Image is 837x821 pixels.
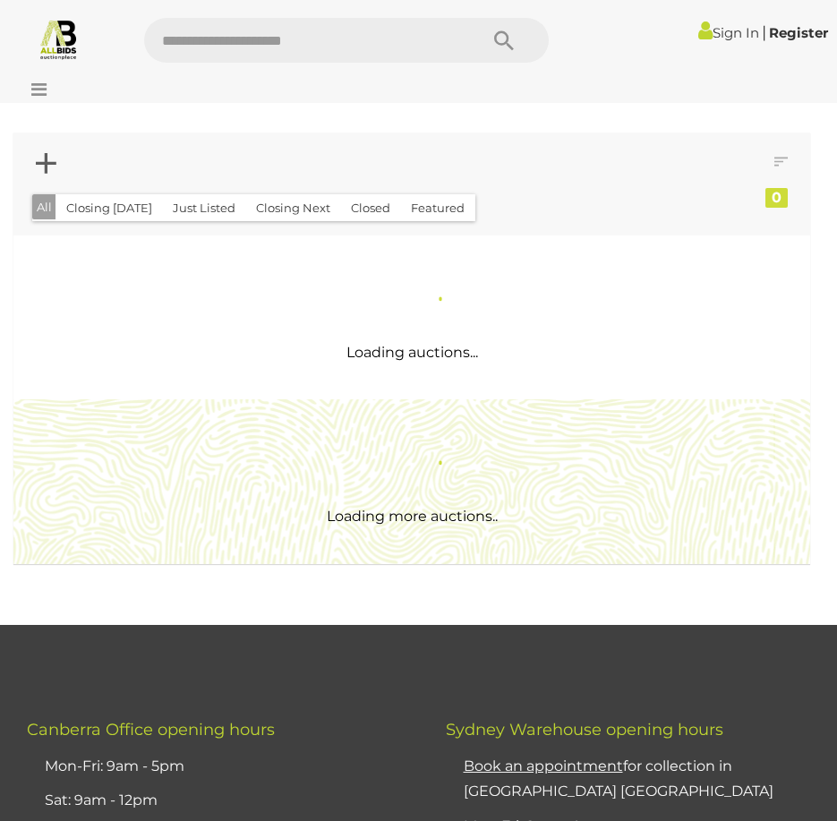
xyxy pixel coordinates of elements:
[56,194,163,222] button: Closing [DATE]
[769,24,828,41] a: Register
[762,22,766,42] span: |
[40,749,401,784] li: Mon-Fri: 9am - 5pm
[446,720,723,740] span: Sydney Warehouse opening hours
[245,194,341,222] button: Closing Next
[27,720,275,740] span: Canberra Office opening hours
[346,344,478,361] span: Loading auctions...
[765,188,788,208] div: 0
[464,757,773,800] a: Book an appointmentfor collection in [GEOGRAPHIC_DATA] [GEOGRAPHIC_DATA]
[340,194,401,222] button: Closed
[464,757,623,774] u: Book an appointment
[400,194,475,222] button: Featured
[38,18,80,60] img: Allbids.com.au
[327,508,498,525] span: Loading more auctions..
[162,194,246,222] button: Just Listed
[40,783,401,818] li: Sat: 9am - 12pm
[459,18,549,63] button: Search
[32,194,56,220] button: All
[698,24,759,41] a: Sign In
